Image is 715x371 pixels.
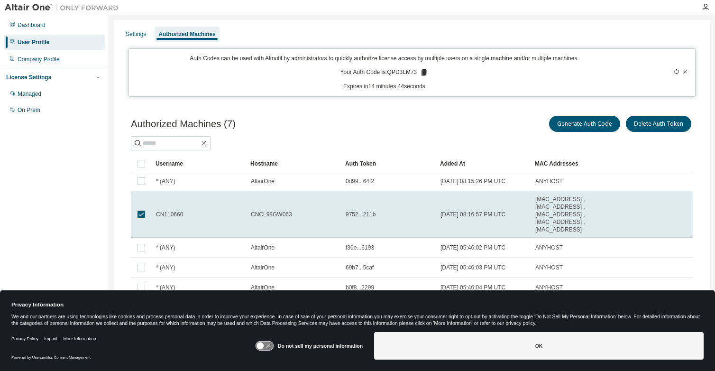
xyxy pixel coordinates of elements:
[440,156,527,171] div: Added At
[251,177,275,185] span: AltairOne
[135,55,634,63] p: Auth Codes can be used with Almutil by administrators to quickly authorize license access by mult...
[18,21,46,29] div: Dashboard
[156,264,175,271] span: * (ANY)
[135,83,634,91] p: Expires in 14 minutes, 44 seconds
[346,211,376,218] span: 9752...211b
[5,3,123,12] img: Altair One
[18,56,60,63] div: Company Profile
[535,195,588,233] span: [MAC_ADDRESS] , [MAC_ADDRESS] , [MAC_ADDRESS] , [MAC_ADDRESS] , [MAC_ADDRESS]
[440,244,505,251] span: [DATE] 05:46:02 PM UTC
[158,30,216,38] div: Authorized Machines
[156,156,243,171] div: Username
[535,244,563,251] span: ANYHOST
[18,38,49,46] div: User Profile
[535,177,563,185] span: ANYHOST
[251,211,292,218] span: CNCL98GW063
[18,90,41,98] div: Managed
[549,116,620,132] button: Generate Auth Code
[156,211,183,218] span: CN110660
[346,177,374,185] span: 0d99...64f2
[131,119,236,130] span: Authorized Machines (7)
[156,284,175,291] span: * (ANY)
[440,211,505,218] span: [DATE] 08:16:57 PM UTC
[346,284,374,291] span: b0f8...2299
[126,30,146,38] div: Settings
[340,68,429,77] p: Your Auth Code is: QPD3LM73
[346,264,374,271] span: 69b7...5caf
[535,284,563,291] span: ANYHOST
[440,284,505,291] span: [DATE] 05:46:04 PM UTC
[18,106,40,114] div: On Prem
[156,177,175,185] span: * (ANY)
[250,156,338,171] div: Hostname
[535,264,563,271] span: ANYHOST
[535,156,589,171] div: MAC Addresses
[440,177,505,185] span: [DATE] 08:15:26 PM UTC
[345,156,432,171] div: Auth Token
[440,264,505,271] span: [DATE] 05:46:03 PM UTC
[156,244,175,251] span: * (ANY)
[626,116,691,132] button: Delete Auth Token
[251,264,275,271] span: AltairOne
[6,74,51,81] div: License Settings
[251,244,275,251] span: AltairOne
[251,284,275,291] span: AltairOne
[346,244,374,251] span: f30e...6193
